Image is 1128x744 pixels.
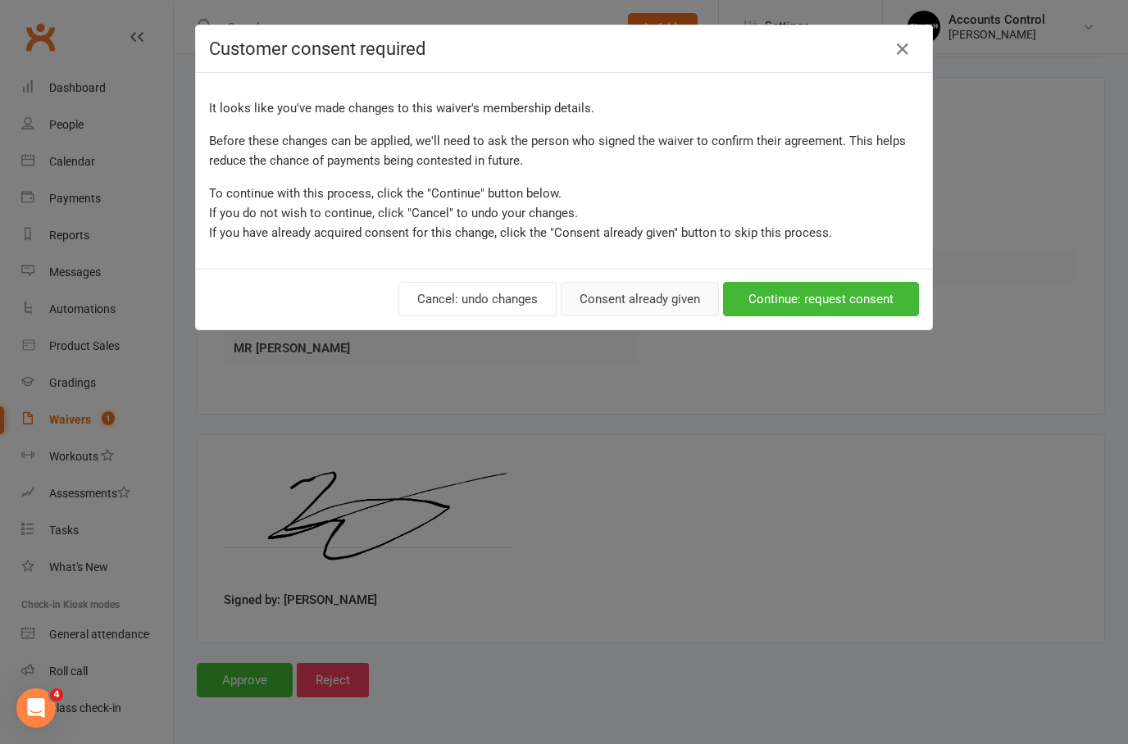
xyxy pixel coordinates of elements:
p: It looks like you've made changes to this waiver's membership details. [209,98,919,118]
button: Close [889,36,916,62]
span: If you have already acquired consent for this change, click the "Consent already given" button to... [209,225,832,240]
span: Customer consent required [209,39,425,59]
button: Cancel: undo changes [398,282,557,316]
span: 4 [50,688,63,701]
button: Continue: request consent [723,282,919,316]
p: To continue with this process, click the "Continue" button below. If you do not wish to continue,... [209,184,919,243]
iframe: Intercom live chat [16,688,56,728]
button: Consent already given [561,282,719,316]
p: Before these changes can be applied, we'll need to ask the person who signed the waiver to confir... [209,131,919,170]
